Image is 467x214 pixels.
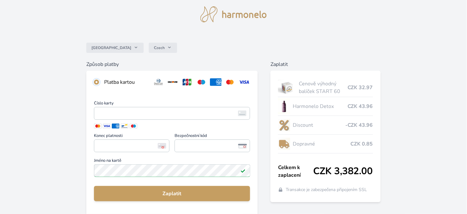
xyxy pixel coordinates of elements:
img: discount-lo.png [278,117,290,133]
img: card [238,111,247,116]
img: logo.svg [200,6,267,22]
iframe: Iframe pro bezpečnostní kód [177,141,247,150]
span: Celkem k zaplacení [278,164,313,179]
span: Transakce je zabezpečena připojením SSL [286,187,367,193]
h6: Způsob platby [86,61,258,68]
img: visa.svg [238,78,250,86]
span: -CZK 43.96 [345,121,373,129]
input: Jméno na kartěPlatné pole [94,164,250,177]
img: delivery-lo.png [278,136,290,152]
span: Dopravné [293,140,351,148]
img: discover.svg [167,78,179,86]
span: [GEOGRAPHIC_DATA] [91,45,131,50]
span: Czech [154,45,165,50]
img: jcb.svg [181,78,193,86]
button: Czech [149,43,177,53]
span: CZK 43.96 [348,103,373,110]
button: Zaplatit [94,186,250,201]
iframe: Iframe pro datum vypršení platnosti [97,141,167,150]
span: Discount [293,121,345,129]
span: Jméno na kartě [94,159,250,164]
span: Harmonelo Detox [293,103,348,110]
span: CZK 3,382.00 [313,166,373,177]
span: Cenově výhodný balíček START 60 [299,80,348,95]
img: DETOX_se_stinem_x-lo.jpg [278,98,290,114]
span: CZK 0.85 [351,140,373,148]
span: CZK 32.97 [348,84,373,91]
img: mc.svg [224,78,236,86]
button: [GEOGRAPHIC_DATA] [86,43,144,53]
span: Zaplatit [99,190,245,197]
img: start.jpg [278,80,296,96]
span: Bezpečnostní kód [175,134,250,139]
img: maestro.svg [196,78,207,86]
img: Platné pole [241,168,246,173]
img: diners.svg [153,78,164,86]
img: amex.svg [210,78,222,86]
h6: Zaplatit [270,61,381,68]
span: Konec platnosti [94,134,169,139]
iframe: Iframe pro číslo karty [97,109,247,118]
div: Platba kartou [104,78,147,86]
span: Číslo karty [94,101,250,107]
img: Konec platnosti [158,143,166,149]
